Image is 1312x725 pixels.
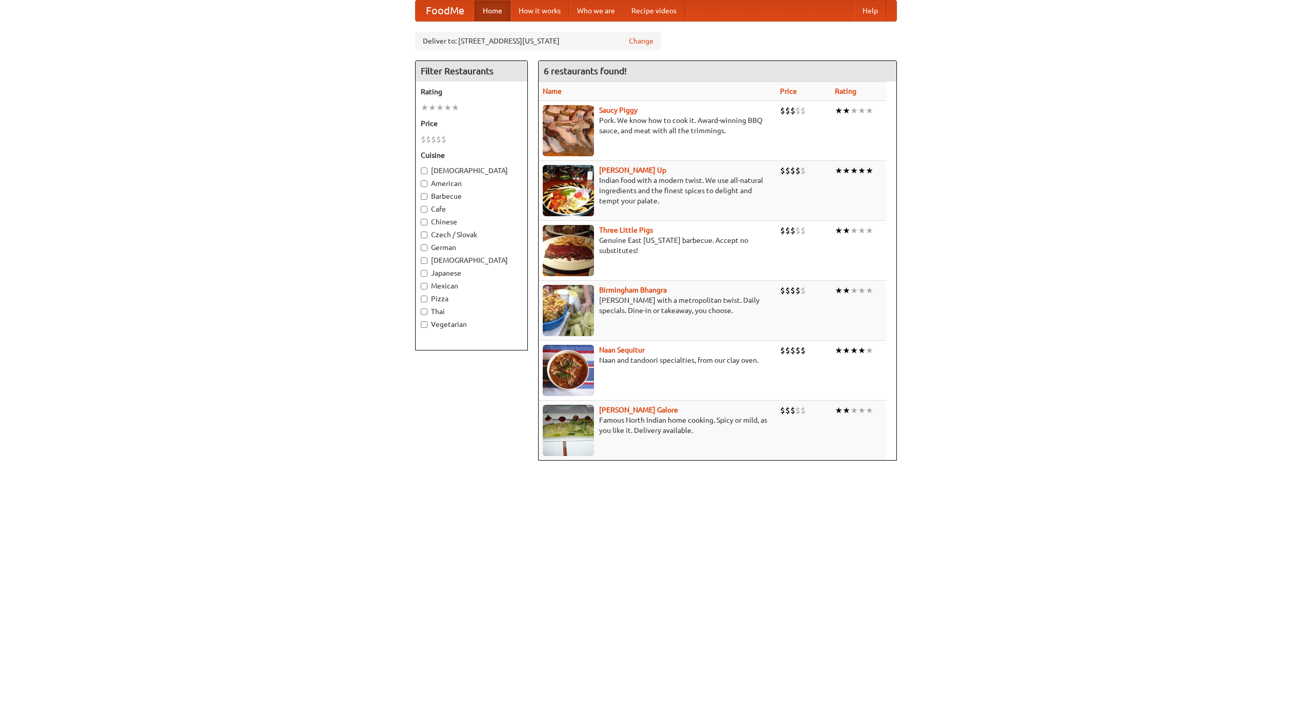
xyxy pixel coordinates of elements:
[421,102,428,113] li: ★
[835,165,843,176] li: ★
[421,232,427,238] input: Czech / Slovak
[858,405,866,416] li: ★
[436,134,441,145] li: $
[599,106,638,114] a: Saucy Piggy
[866,105,873,116] li: ★
[421,230,522,240] label: Czech / Slovak
[866,165,873,176] li: ★
[780,87,797,95] a: Price
[780,405,785,416] li: $
[785,285,790,296] li: $
[421,165,522,176] label: [DEMOGRAPHIC_DATA]
[421,204,522,214] label: Cafe
[843,105,850,116] li: ★
[866,225,873,236] li: ★
[421,270,427,277] input: Japanese
[801,165,806,176] li: $
[543,235,772,256] p: Genuine East [US_STATE] barbecue. Accept no substitutes!
[544,66,627,76] ng-pluralize: 6 restaurants found!
[543,115,772,136] p: Pork. We know how to cook it. Award-winning BBQ sauce, and meat with all the trimmings.
[510,1,569,21] a: How it works
[421,242,522,253] label: German
[795,165,801,176] li: $
[569,1,623,21] a: Who we are
[843,405,850,416] li: ★
[801,345,806,356] li: $
[835,285,843,296] li: ★
[801,285,806,296] li: $
[780,165,785,176] li: $
[416,1,475,21] a: FoodMe
[444,102,452,113] li: ★
[795,405,801,416] li: $
[543,225,594,276] img: littlepigs.jpg
[785,105,790,116] li: $
[428,102,436,113] li: ★
[858,345,866,356] li: ★
[421,206,427,213] input: Cafe
[421,255,522,265] label: [DEMOGRAPHIC_DATA]
[599,226,653,234] a: Three Little Pigs
[543,285,594,336] img: bhangra.jpg
[866,285,873,296] li: ★
[431,134,436,145] li: $
[421,87,522,97] h5: Rating
[780,105,785,116] li: $
[835,105,843,116] li: ★
[843,285,850,296] li: ★
[543,295,772,316] p: [PERSON_NAME] with a metropolitan twist. Daily specials. Dine-in or takeaway, you choose.
[850,105,858,116] li: ★
[790,285,795,296] li: $
[599,346,645,354] a: Naan Sequitur
[421,191,522,201] label: Barbecue
[421,268,522,278] label: Japanese
[421,257,427,264] input: [DEMOGRAPHIC_DATA]
[543,415,772,436] p: Famous North Indian home cooking. Spicy or mild, as you like it. Delivery available.
[421,193,427,200] input: Barbecue
[858,165,866,176] li: ★
[858,285,866,296] li: ★
[790,165,795,176] li: $
[795,105,801,116] li: $
[790,345,795,356] li: $
[452,102,459,113] li: ★
[426,134,431,145] li: $
[421,134,426,145] li: $
[854,1,886,21] a: Help
[543,165,594,216] img: curryup.jpg
[835,405,843,416] li: ★
[835,345,843,356] li: ★
[785,405,790,416] li: $
[795,225,801,236] li: $
[850,165,858,176] li: ★
[421,178,522,189] label: American
[858,225,866,236] li: ★
[866,345,873,356] li: ★
[790,225,795,236] li: $
[599,166,666,174] b: [PERSON_NAME] Up
[795,345,801,356] li: $
[790,105,795,116] li: $
[441,134,446,145] li: $
[780,345,785,356] li: $
[850,225,858,236] li: ★
[475,1,510,21] a: Home
[843,165,850,176] li: ★
[795,285,801,296] li: $
[421,294,522,304] label: Pizza
[543,105,594,156] img: saucy.jpg
[421,308,427,315] input: Thai
[790,405,795,416] li: $
[415,32,661,50] div: Deliver to: [STREET_ADDRESS][US_STATE]
[543,355,772,365] p: Naan and tandoori specialties, from our clay oven.
[421,321,427,328] input: Vegetarian
[599,406,678,414] b: [PERSON_NAME] Galore
[421,281,522,291] label: Mexican
[780,285,785,296] li: $
[436,102,444,113] li: ★
[416,61,527,81] h4: Filter Restaurants
[801,405,806,416] li: $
